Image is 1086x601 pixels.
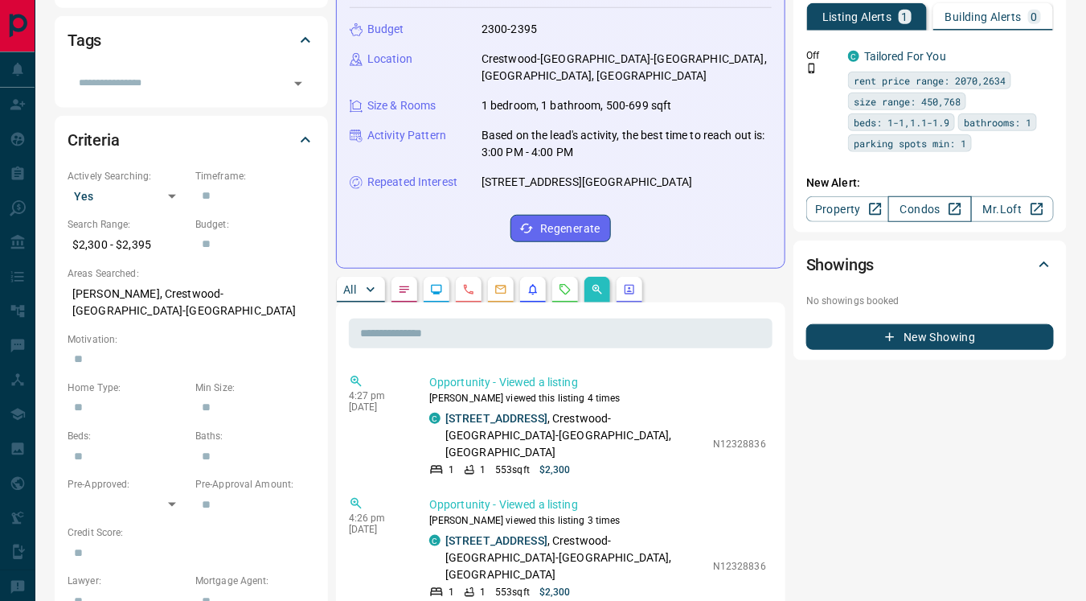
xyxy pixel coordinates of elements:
[806,63,818,74] svg: Push Notification Only
[971,196,1054,222] a: Mr.Loft
[848,51,859,62] div: condos.ca
[806,245,1054,284] div: Showings
[367,21,404,38] p: Budget
[367,127,446,144] p: Activity Pattern
[68,121,315,159] div: Criteria
[68,477,187,492] p: Pre-Approved:
[429,413,441,424] div: condos.ca
[445,533,705,583] p: , Crestwood-[GEOGRAPHIC_DATA]-[GEOGRAPHIC_DATA], [GEOGRAPHIC_DATA]
[68,381,187,395] p: Home Type:
[68,429,187,443] p: Beds:
[527,283,539,296] svg: Listing Alerts
[559,283,572,296] svg: Requests
[349,401,405,413] p: [DATE]
[591,283,604,296] svg: Opportunities
[713,437,766,451] p: N12328836
[945,11,1022,23] p: Building Alerts
[888,196,971,222] a: Condos
[429,513,766,528] p: [PERSON_NAME] viewed this listing 3 times
[494,283,507,296] svg: Emails
[445,534,547,547] a: [STREET_ADDRESS]
[854,114,949,130] span: beds: 1-1,1.1-1.9
[195,477,315,492] p: Pre-Approval Amount:
[495,463,530,477] p: 553 sqft
[445,412,547,425] a: [STREET_ADDRESS]
[806,294,1054,308] p: No showings booked
[68,217,187,232] p: Search Range:
[343,284,356,295] p: All
[287,72,309,95] button: Open
[482,174,692,191] p: [STREET_ADDRESS][GEOGRAPHIC_DATA]
[964,114,1031,130] span: bathrooms: 1
[195,169,315,183] p: Timeframe:
[367,97,436,114] p: Size & Rooms
[195,381,315,395] p: Min Size:
[68,574,187,588] p: Lawyer:
[806,175,1054,191] p: New Alert:
[806,252,875,278] h2: Showings
[482,127,772,161] p: Based on the lead's activity, the best time to reach out is: 3:00 PM - 4:00 PM
[68,281,315,324] p: [PERSON_NAME], Crestwood-[GEOGRAPHIC_DATA]-[GEOGRAPHIC_DATA]
[854,135,966,151] span: parking spots min: 1
[68,525,315,540] p: Credit Score:
[349,512,405,524] p: 4:26 pm
[349,524,405,535] p: [DATE]
[68,127,120,153] h2: Criteria
[495,585,530,599] p: 553 sqft
[854,93,961,109] span: size range: 450,768
[430,283,443,296] svg: Lead Browsing Activity
[449,585,454,599] p: 1
[806,324,1054,350] button: New Showing
[806,196,889,222] a: Property
[398,283,411,296] svg: Notes
[445,410,705,461] p: , Crestwood-[GEOGRAPHIC_DATA]-[GEOGRAPHIC_DATA], [GEOGRAPHIC_DATA]
[195,217,315,232] p: Budget:
[429,535,441,546] div: condos.ca
[68,232,187,258] p: $2,300 - $2,395
[68,27,101,53] h2: Tags
[539,585,571,599] p: $2,300
[449,463,454,477] p: 1
[482,21,537,38] p: 2300-2395
[902,11,908,23] p: 1
[1031,11,1038,23] p: 0
[462,283,475,296] svg: Calls
[68,169,187,183] p: Actively Searching:
[623,283,636,296] svg: Agent Actions
[68,183,187,209] div: Yes
[367,174,457,191] p: Repeated Interest
[854,72,1006,89] span: rent price range: 2070,2634
[68,266,315,281] p: Areas Searched:
[349,390,405,401] p: 4:27 pm
[195,429,315,443] p: Baths:
[482,97,672,114] p: 1 bedroom, 1 bathroom, 500-699 sqft
[195,574,315,588] p: Mortgage Agent:
[429,374,766,391] p: Opportunity - Viewed a listing
[510,215,611,242] button: Regenerate
[367,51,412,68] p: Location
[806,48,838,63] p: Off
[480,585,486,599] p: 1
[480,463,486,477] p: 1
[68,21,315,60] div: Tags
[539,463,571,477] p: $2,300
[822,11,892,23] p: Listing Alerts
[482,51,772,84] p: Crestwood-[GEOGRAPHIC_DATA]-[GEOGRAPHIC_DATA], [GEOGRAPHIC_DATA], [GEOGRAPHIC_DATA]
[864,50,946,63] a: Tailored For You
[713,559,766,574] p: N12328836
[429,496,766,513] p: Opportunity - Viewed a listing
[68,332,315,347] p: Motivation:
[429,391,766,405] p: [PERSON_NAME] viewed this listing 4 times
